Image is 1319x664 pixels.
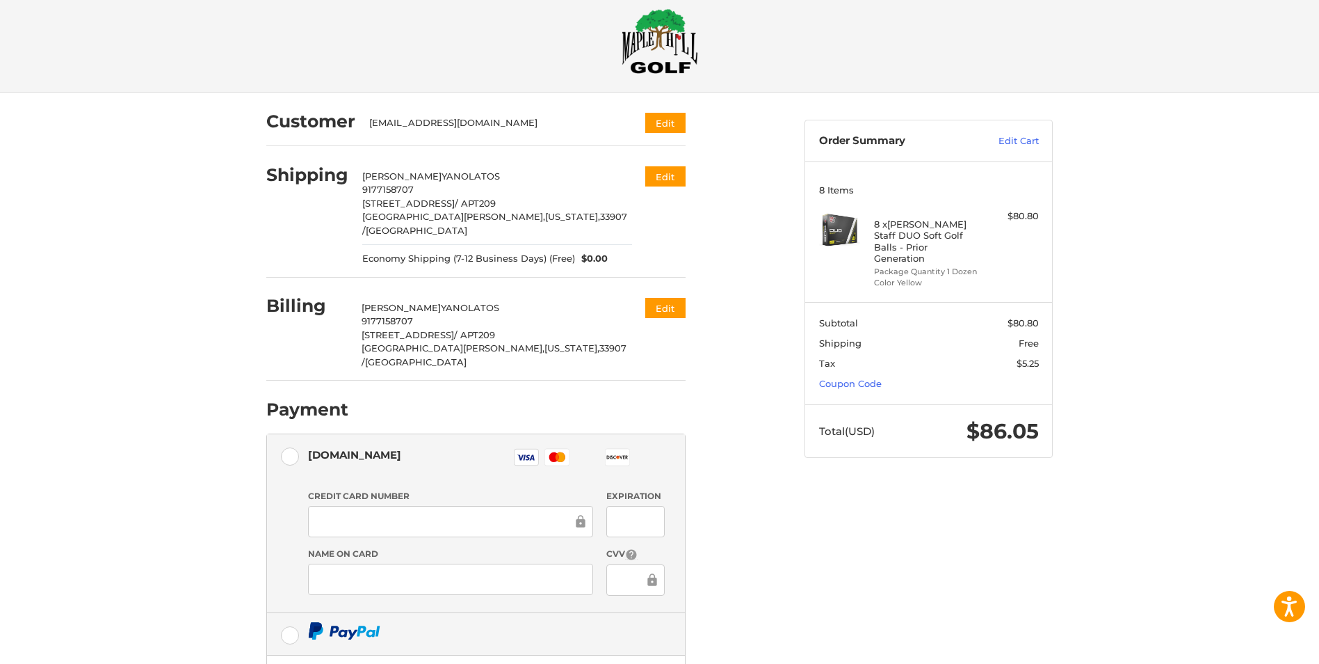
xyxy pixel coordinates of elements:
[308,548,593,560] label: Name on Card
[1019,338,1039,349] span: Free
[874,219,980,264] h4: 8 x [PERSON_NAME] Staff DUO Soft Golf Balls - Prior Generation
[266,164,348,186] h2: Shipping
[454,329,495,340] span: / APT209
[622,8,698,74] img: Maple Hill Golf
[362,198,455,209] span: [STREET_ADDRESS]
[366,225,467,236] span: [GEOGRAPHIC_DATA]
[308,622,380,640] img: PayPal icon
[362,315,413,326] span: 9177158707
[984,210,1039,223] div: $80.80
[819,425,875,438] span: Total (USD)
[645,113,686,133] button: Edit
[874,277,980,289] li: Color Yellow
[645,298,686,318] button: Edit
[455,198,496,209] span: / APT209
[544,342,599,354] span: [US_STATE],
[266,295,348,317] h2: Billing
[362,302,441,313] span: [PERSON_NAME]
[819,184,1039,196] h3: 8 Items
[819,358,835,369] span: Tax
[966,418,1039,444] span: $86.05
[819,317,858,329] span: Subtotal
[362,329,454,340] span: [STREET_ADDRESS]
[362,252,575,266] span: Economy Shipping (7-12 Business Days) (Free)
[1017,358,1039,369] span: $5.25
[441,302,499,313] span: YANOLATOS
[362,211,545,222] span: [GEOGRAPHIC_DATA][PERSON_NAME],
[266,111,355,132] h2: Customer
[308,443,401,466] div: [DOMAIN_NAME]
[362,342,544,354] span: [GEOGRAPHIC_DATA][PERSON_NAME],
[819,338,861,349] span: Shipping
[1008,317,1039,329] span: $80.80
[819,378,882,389] a: Coupon Code
[606,490,664,503] label: Expiration
[819,134,969,148] h3: Order Summary
[606,548,664,561] label: CVV
[362,184,414,195] span: 9177158707
[969,134,1039,148] a: Edit Cart
[874,266,980,278] li: Package Quantity 1 Dozen
[575,252,608,266] span: $0.00
[365,356,467,367] span: [GEOGRAPHIC_DATA]
[645,166,686,187] button: Edit
[369,116,619,130] div: [EMAIL_ADDRESS][DOMAIN_NAME]
[362,342,626,367] span: 33907 /
[266,399,348,420] h2: Payment
[442,171,500,182] span: YANOLATOS
[362,171,442,182] span: [PERSON_NAME]
[362,211,627,236] span: 33907 /
[308,490,593,503] label: Credit Card Number
[545,211,600,222] span: [US_STATE],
